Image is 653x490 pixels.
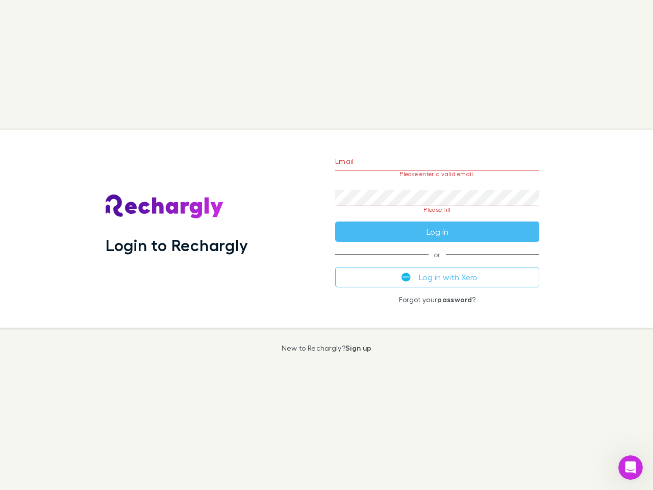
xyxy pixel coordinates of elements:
[106,235,248,255] h1: Login to Rechargly
[618,455,643,480] iframe: Intercom live chat
[335,296,539,304] p: Forgot your ?
[335,267,539,287] button: Log in with Xero
[106,194,224,219] img: Rechargly's Logo
[437,295,472,304] a: password
[335,170,539,178] p: Please enter a valid email.
[282,344,372,352] p: New to Rechargly?
[345,344,371,352] a: Sign up
[335,206,539,213] p: Please fill
[335,222,539,242] button: Log in
[335,254,539,255] span: or
[401,273,411,282] img: Xero's logo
